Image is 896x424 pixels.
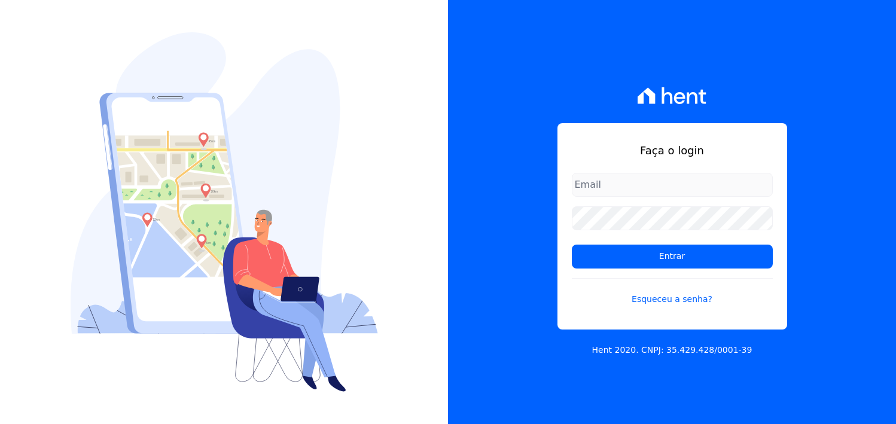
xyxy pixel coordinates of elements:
[572,142,773,158] h1: Faça o login
[592,344,752,356] p: Hent 2020. CNPJ: 35.429.428/0001-39
[71,32,378,392] img: Login
[572,245,773,269] input: Entrar
[572,173,773,197] input: Email
[572,278,773,306] a: Esqueceu a senha?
